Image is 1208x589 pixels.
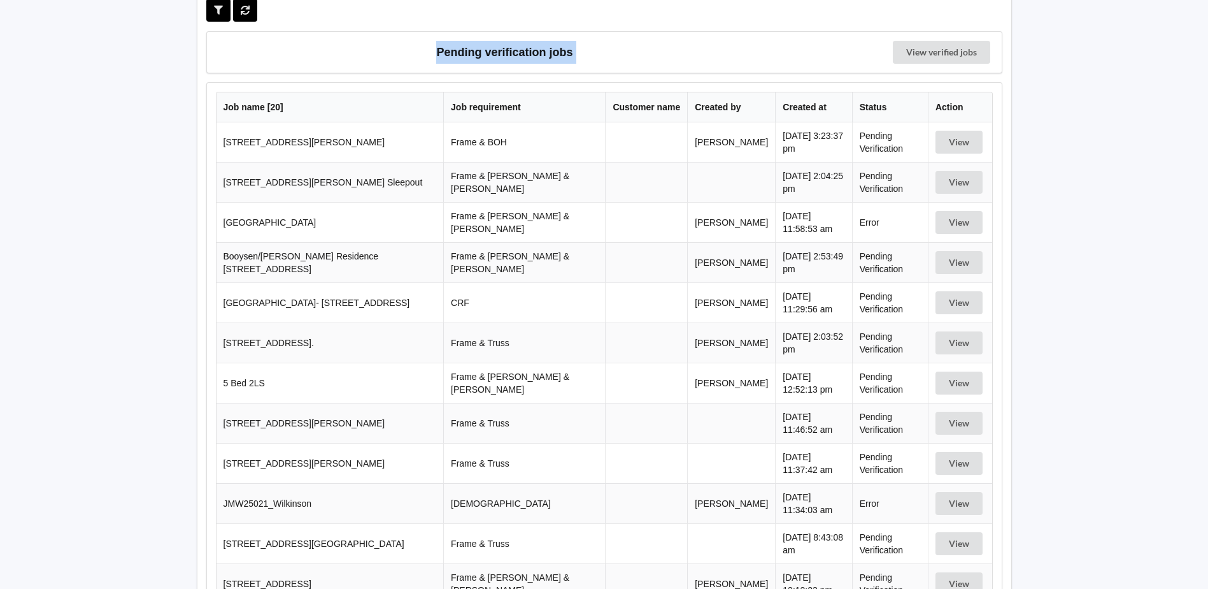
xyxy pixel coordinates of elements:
h3: Pending verification jobs [216,41,794,64]
a: View [935,418,985,428]
a: View [935,378,985,388]
a: View [935,298,985,308]
td: Pending Verification [852,523,928,564]
td: Frame & [PERSON_NAME] & [PERSON_NAME] [443,202,605,242]
td: [DATE] 11:34:03 am [775,483,851,523]
td: [PERSON_NAME] [687,282,775,323]
a: View [935,258,985,268]
td: Pending Verification [852,242,928,282]
th: Status [852,92,928,122]
button: View [935,372,983,395]
button: View [935,211,983,234]
td: [STREET_ADDRESS][PERSON_NAME] Sleepout [217,162,444,202]
a: View [935,579,985,589]
td: [DATE] 2:03:52 pm [775,323,851,363]
a: View [935,338,985,348]
td: JMW25021_Wilkinson [217,483,444,523]
th: Job name [ 20 ] [217,92,444,122]
a: View verified jobs [893,41,990,64]
td: [STREET_ADDRESS][GEOGRAPHIC_DATA] [217,523,444,564]
button: View [935,331,983,354]
td: Frame & [PERSON_NAME] & [PERSON_NAME] [443,162,605,202]
button: View [935,492,983,515]
td: Booysen/[PERSON_NAME] Residence [STREET_ADDRESS] [217,242,444,282]
td: [PERSON_NAME] [687,122,775,162]
td: [STREET_ADDRESS]. [217,323,444,363]
td: Pending Verification [852,443,928,483]
td: [DATE] 3:23:37 pm [775,122,851,162]
td: [GEOGRAPHIC_DATA] [217,202,444,242]
td: [GEOGRAPHIC_DATA]- [STREET_ADDRESS] [217,282,444,323]
td: Frame & BOH [443,122,605,162]
td: Pending Verification [852,323,928,363]
td: [DATE] 2:04:25 pm [775,162,851,202]
td: [DATE] 11:58:53 am [775,202,851,242]
td: [DATE] 11:29:56 am [775,282,851,323]
button: View [935,532,983,555]
td: Frame & Truss [443,523,605,564]
td: Frame & [PERSON_NAME] & [PERSON_NAME] [443,363,605,403]
button: View [935,452,983,475]
td: Frame & Truss [443,403,605,443]
th: Action [928,92,992,122]
td: Frame & [PERSON_NAME] & [PERSON_NAME] [443,242,605,282]
th: Job requirement [443,92,605,122]
td: Pending Verification [852,403,928,443]
td: Pending Verification [852,363,928,403]
td: [STREET_ADDRESS][PERSON_NAME] [217,122,444,162]
td: [DATE] 12:52:13 pm [775,363,851,403]
td: [STREET_ADDRESS][PERSON_NAME] [217,443,444,483]
td: [DATE] 11:46:52 am [775,403,851,443]
td: Pending Verification [852,282,928,323]
th: Created at [775,92,851,122]
td: 5 Bed 2LS [217,363,444,403]
a: View [935,498,985,509]
td: Frame & Truss [443,323,605,363]
td: [PERSON_NAME] [687,363,775,403]
td: Error [852,483,928,523]
a: View [935,458,985,469]
td: Pending Verification [852,162,928,202]
button: View [935,171,983,194]
td: [DATE] 8:43:08 am [775,523,851,564]
td: [PERSON_NAME] [687,483,775,523]
td: Frame & Truss [443,443,605,483]
td: [PERSON_NAME] [687,202,775,242]
td: [DATE] 2:53:49 pm [775,242,851,282]
button: View [935,291,983,314]
th: Customer name [605,92,687,122]
td: Pending Verification [852,122,928,162]
td: [PERSON_NAME] [687,323,775,363]
a: View [935,177,985,187]
a: View [935,137,985,147]
td: Error [852,202,928,242]
td: [DEMOGRAPHIC_DATA] [443,483,605,523]
button: View [935,412,983,435]
a: View [935,217,985,228]
button: View [935,251,983,274]
td: [PERSON_NAME] [687,242,775,282]
td: [DATE] 11:37:42 am [775,443,851,483]
th: Created by [687,92,775,122]
td: [STREET_ADDRESS][PERSON_NAME] [217,403,444,443]
a: View [935,539,985,549]
button: View [935,131,983,154]
td: CRF [443,282,605,323]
